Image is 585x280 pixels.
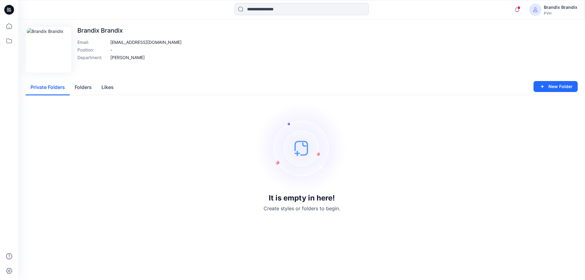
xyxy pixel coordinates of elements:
[77,54,108,61] p: Department :
[70,80,97,95] button: Folders
[533,7,538,12] svg: avatar
[110,39,182,45] p: [EMAIL_ADDRESS][DOMAIN_NAME]
[256,102,347,194] img: empty-state-image.svg
[27,28,70,71] img: Brandix Brandix
[534,81,578,92] button: New Folder
[77,27,182,34] p: Brandix Brandix
[77,47,108,53] p: Position :
[26,80,70,95] button: Private Folders
[544,11,577,16] div: PVH
[264,205,340,212] p: Create styles or folders to begin.
[110,47,112,53] p: -
[110,54,145,61] p: [PERSON_NAME]
[544,4,577,11] div: Brandix Brandix
[97,80,119,95] button: Likes
[77,39,108,45] p: Email :
[269,194,335,202] h3: It is empty in here!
